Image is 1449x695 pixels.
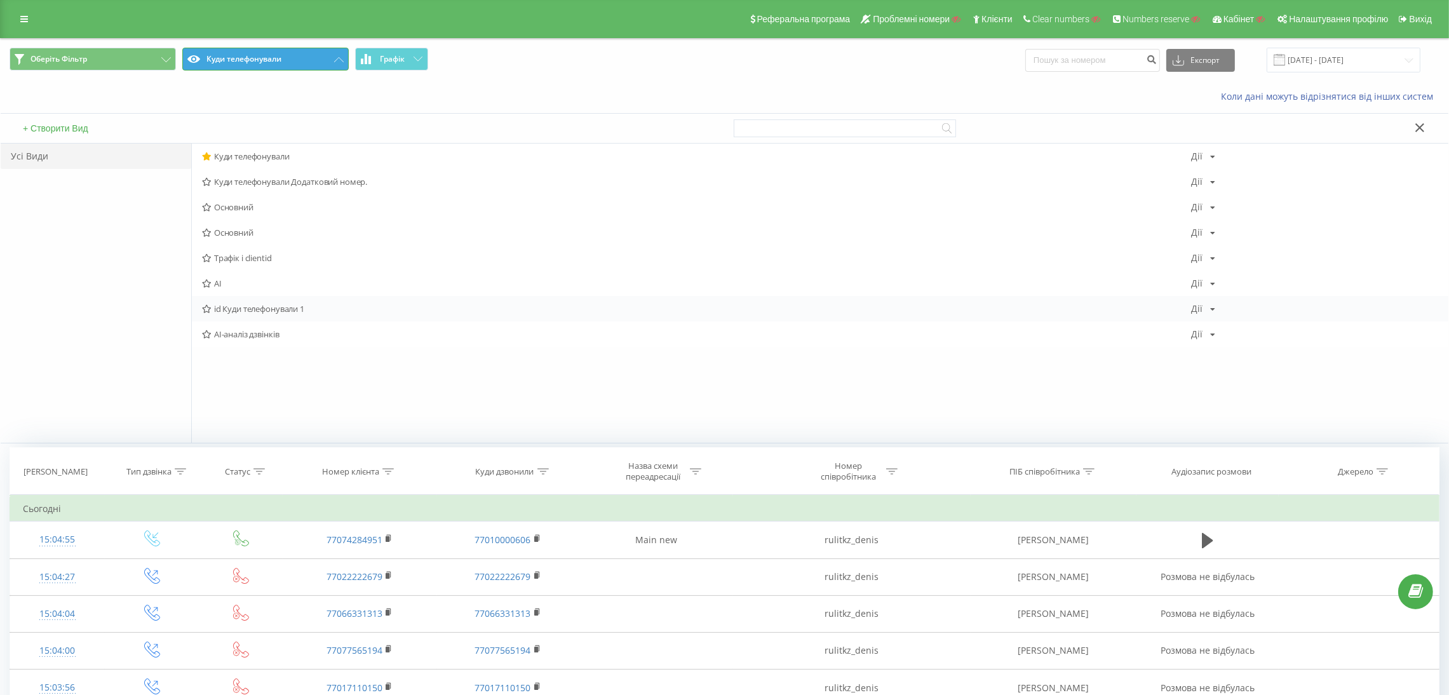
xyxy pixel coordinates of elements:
[1191,279,1203,288] div: Дії
[202,279,1191,288] span: AI
[202,330,1191,339] span: AI-аналіз дзвінків
[1122,14,1189,24] span: Numbers reserve
[23,565,92,590] div: 15:04:27
[10,48,176,71] button: Оберіть Фільтр
[1221,90,1439,102] a: Коли дані можуть відрізнятися вiд інших систем
[733,522,970,558] td: rulitkz_denis
[971,632,1136,669] td: [PERSON_NAME]
[327,534,382,546] a: 77074284951
[202,228,1191,237] span: Основний
[1191,177,1203,186] div: Дії
[19,123,92,134] button: + Створити Вид
[202,203,1191,212] span: Основний
[579,522,734,558] td: Main new
[202,253,1191,262] span: Трафік і clientid
[476,466,534,477] div: Куди дзвонили
[619,461,687,482] div: Назва схеми переадресації
[1161,644,1255,656] span: Розмова не відбулась
[1410,14,1432,24] span: Вихід
[202,304,1191,313] span: id Куди телефонували 1
[475,607,531,619] a: 77066331313
[182,48,349,71] button: Куди телефонували
[1191,228,1203,237] div: Дії
[1191,203,1203,212] div: Дії
[1191,304,1203,313] div: Дії
[126,466,172,477] div: Тип дзвінка
[327,682,382,694] a: 77017110150
[23,602,92,626] div: 15:04:04
[380,55,405,64] span: Графік
[355,48,428,71] button: Графік
[327,607,382,619] a: 77066331313
[475,534,531,546] a: 77010000606
[10,496,1439,522] td: Сьогодні
[30,54,87,64] span: Оберіть Фільтр
[815,461,883,482] div: Номер співробітника
[322,466,379,477] div: Номер клієнта
[1166,49,1235,72] button: Експорт
[475,570,531,583] a: 77022222679
[1161,607,1255,619] span: Розмова не відбулась
[873,14,950,24] span: Проблемні номери
[1338,466,1373,477] div: Джерело
[1223,14,1255,24] span: Кабінет
[1411,122,1429,135] button: Закрити
[1191,253,1203,262] div: Дії
[327,570,382,583] a: 77022222679
[1191,330,1203,339] div: Дії
[1172,466,1252,477] div: Аудіозапис розмови
[1191,152,1203,161] div: Дії
[733,595,970,632] td: rulitkz_denis
[475,644,531,656] a: 77077565194
[1289,14,1388,24] span: Налаштування профілю
[23,638,92,663] div: 15:04:00
[475,682,531,694] a: 77017110150
[202,152,1191,161] span: Куди телефонували
[971,558,1136,595] td: [PERSON_NAME]
[1,144,191,169] div: Усі Види
[733,632,970,669] td: rulitkz_denis
[23,527,92,552] div: 15:04:55
[971,595,1136,632] td: [PERSON_NAME]
[327,644,382,656] a: 77077565194
[981,14,1013,24] span: Клієнти
[1009,466,1080,477] div: ПІБ співробітника
[1025,49,1160,72] input: Пошук за номером
[1161,570,1255,583] span: Розмова не відбулась
[971,522,1136,558] td: [PERSON_NAME]
[225,466,250,477] div: Статус
[1161,682,1255,694] span: Розмова не відбулась
[202,177,1191,186] span: Куди телефонували Додатковий номер.
[757,14,851,24] span: Реферальна програма
[733,558,970,595] td: rulitkz_denis
[24,466,88,477] div: [PERSON_NAME]
[1032,14,1089,24] span: Clear numbers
